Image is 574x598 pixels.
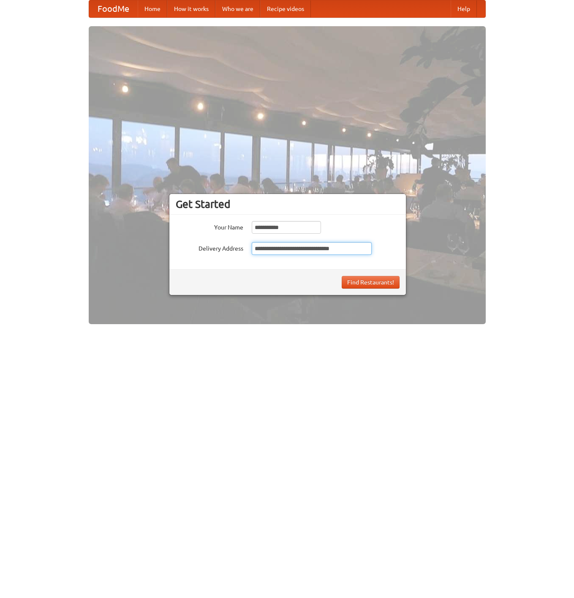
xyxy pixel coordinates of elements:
a: How it works [167,0,215,17]
a: FoodMe [89,0,138,17]
a: Help [451,0,477,17]
button: Find Restaurants! [342,276,400,289]
h3: Get Started [176,198,400,210]
a: Home [138,0,167,17]
label: Delivery Address [176,242,243,253]
label: Your Name [176,221,243,232]
a: Who we are [215,0,260,17]
a: Recipe videos [260,0,311,17]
